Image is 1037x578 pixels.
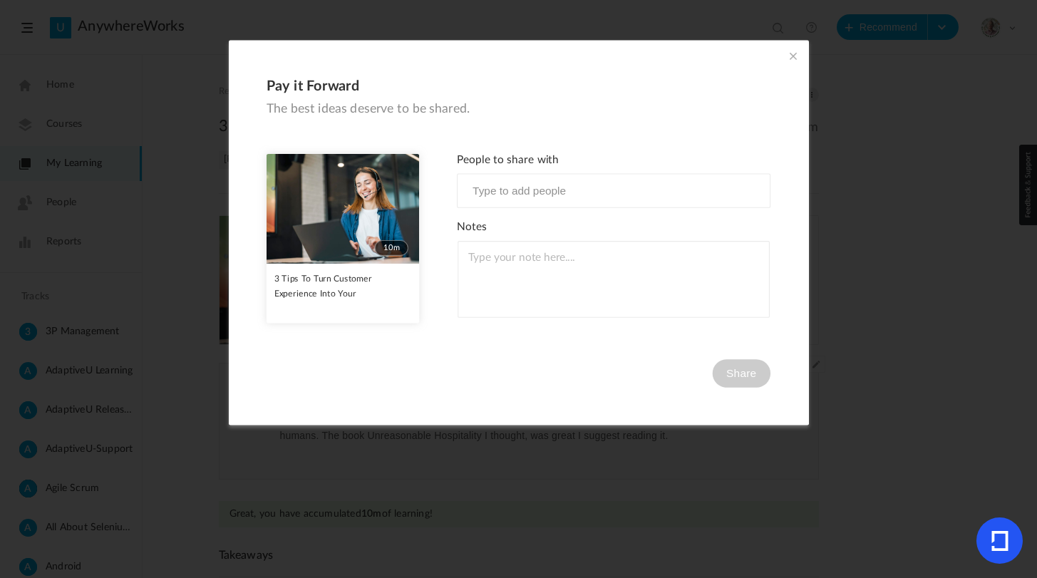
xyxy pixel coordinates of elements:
h2: Pay it Forward [266,78,770,95]
span: 3 Tips To Turn Customer Experience Into Your Competitive Advantage [274,274,371,313]
h3: Notes [457,221,770,234]
img: 0x0.jpg [266,154,419,264]
p: The best ideas deserve to be shared. [266,101,770,116]
span: 10m [375,240,408,256]
h3: People to share with [457,154,770,167]
input: Type to add people [467,182,615,200]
